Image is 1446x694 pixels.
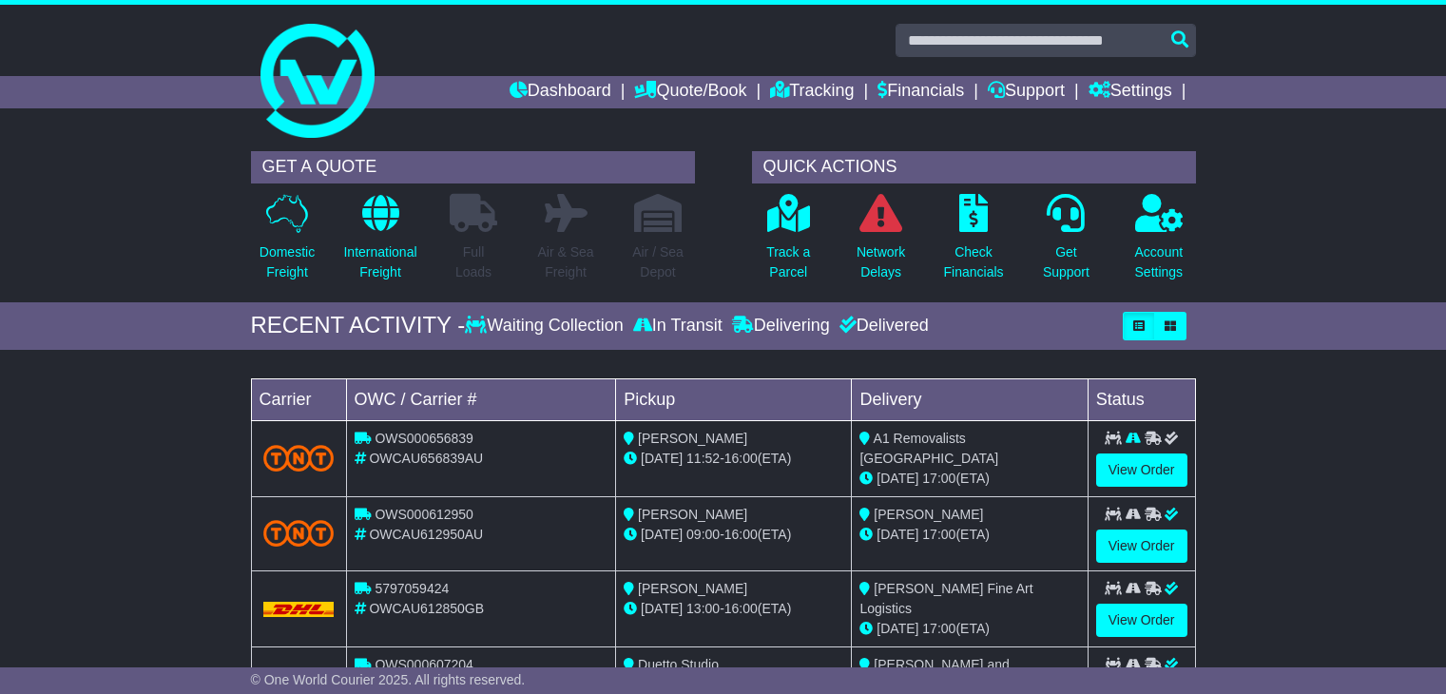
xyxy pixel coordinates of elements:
[450,242,497,282] p: Full Loads
[638,581,747,596] span: [PERSON_NAME]
[874,507,983,522] span: [PERSON_NAME]
[859,657,1009,692] span: [PERSON_NAME] and [PERSON_NAME]
[922,527,955,542] span: 17:00
[375,657,473,672] span: OWS000607204
[641,601,683,616] span: [DATE]
[859,431,998,466] span: A1 Removalists [GEOGRAPHIC_DATA]
[641,451,683,466] span: [DATE]
[727,316,835,337] div: Delivering
[369,451,483,466] span: OWCAU656839AU
[369,601,484,616] span: OWCAU612850GB
[1043,242,1089,282] p: Get Support
[922,621,955,636] span: 17:00
[251,151,695,183] div: GET A QUOTE
[877,76,964,108] a: Financials
[624,599,843,619] div: - (ETA)
[616,378,852,420] td: Pickup
[634,76,746,108] a: Quote/Book
[852,378,1088,420] td: Delivery
[1096,453,1187,487] a: View Order
[628,316,727,337] div: In Transit
[1088,378,1195,420] td: Status
[1134,193,1185,293] a: AccountSettings
[859,469,1079,489] div: (ETA)
[346,378,616,420] td: OWC / Carrier #
[375,507,473,522] span: OWS000612950
[375,431,473,446] span: OWS000656839
[375,581,449,596] span: 5797059424
[369,527,483,542] span: OWCAU612950AU
[263,445,335,471] img: TNT_Domestic.png
[859,581,1032,616] span: [PERSON_NAME] Fine Art Logistics
[537,242,593,282] p: Air & Sea Freight
[752,151,1196,183] div: QUICK ACTIONS
[770,76,854,108] a: Tracking
[857,242,905,282] p: Network Delays
[641,527,683,542] span: [DATE]
[835,316,929,337] div: Delivered
[859,525,1079,545] div: (ETA)
[1089,76,1172,108] a: Settings
[686,601,720,616] span: 13:00
[632,242,684,282] p: Air / Sea Depot
[988,76,1065,108] a: Support
[510,76,611,108] a: Dashboard
[943,193,1005,293] a: CheckFinancials
[766,242,810,282] p: Track a Parcel
[877,471,918,486] span: [DATE]
[251,312,466,339] div: RECENT ACTIVITY -
[944,242,1004,282] p: Check Financials
[251,378,346,420] td: Carrier
[251,672,526,687] span: © One World Courier 2025. All rights reserved.
[1135,242,1184,282] p: Account Settings
[465,316,627,337] div: Waiting Collection
[877,527,918,542] span: [DATE]
[260,242,315,282] p: Domestic Freight
[724,601,758,616] span: 16:00
[1042,193,1090,293] a: GetSupport
[686,451,720,466] span: 11:52
[638,657,719,672] span: Duetto Studio
[259,193,316,293] a: DomesticFreight
[638,431,747,446] span: [PERSON_NAME]
[624,525,843,545] div: - (ETA)
[343,242,416,282] p: International Freight
[765,193,811,293] a: Track aParcel
[922,471,955,486] span: 17:00
[724,451,758,466] span: 16:00
[877,621,918,636] span: [DATE]
[1096,530,1187,563] a: View Order
[263,520,335,546] img: TNT_Domestic.png
[724,527,758,542] span: 16:00
[686,527,720,542] span: 09:00
[342,193,417,293] a: InternationalFreight
[856,193,906,293] a: NetworkDelays
[1096,604,1187,637] a: View Order
[859,619,1079,639] div: (ETA)
[638,507,747,522] span: [PERSON_NAME]
[263,602,335,617] img: DHL.png
[624,449,843,469] div: - (ETA)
